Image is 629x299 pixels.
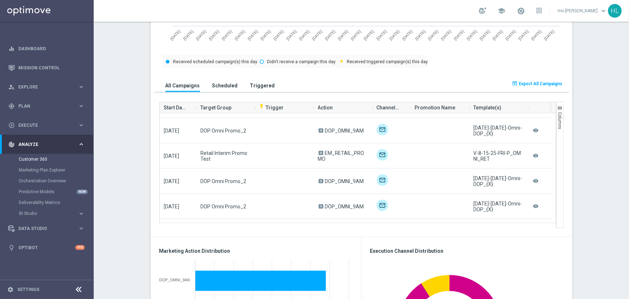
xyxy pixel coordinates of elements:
[8,103,78,109] div: Plan
[200,178,246,184] span: DOP Omni Promo_2
[18,123,78,127] span: Execute
[267,59,336,64] text: Didn't receive a campaign this day
[212,82,238,89] h3: Scheduled
[504,29,516,41] text: [DATE]
[543,29,555,41] text: [DATE]
[401,29,413,41] text: [DATE]
[8,65,85,71] button: Mission Control
[164,79,202,92] button: All Campaigns
[8,103,85,109] button: gps_fixed Plan keyboard_arrow_right
[474,201,524,212] div: [DATE]-[DATE]-Omni-DOP_{X}
[519,81,563,86] span: Export All Campaigns
[319,179,323,183] span: A
[347,59,428,64] text: Received triggered campaign(s) this day
[466,29,478,41] text: [DATE]
[414,29,426,41] text: [DATE]
[19,211,71,216] span: BI Studio
[250,82,275,89] h3: Triggered
[479,29,491,41] text: [DATE]
[8,142,85,147] button: track_changes Analyze keyboard_arrow_right
[8,46,85,52] button: equalizer Dashboard
[427,29,439,41] text: [DATE]
[8,244,15,251] i: lightbulb
[8,84,85,90] button: person_search Explore keyboard_arrow_right
[78,83,85,90] i: keyboard_arrow_right
[377,100,400,115] span: Channel(s)
[8,45,15,52] i: equalizer
[17,287,39,292] a: Settings
[377,149,388,161] div: Optimail
[8,122,15,129] i: play_circle_outline
[8,226,85,231] div: Data Studio keyboard_arrow_right
[19,211,85,216] button: BI Studio keyboard_arrow_right
[159,248,353,254] h3: Marketing Action Distribution
[76,190,88,194] div: NEW
[200,204,246,209] span: DOP Omni Promo_2
[173,59,257,64] text: Received scheduled campaign(s) this day
[532,201,540,211] i: remove_red_eye
[440,29,452,41] text: [DATE]
[318,150,364,162] span: EM_RETAIL_PROMO
[492,29,504,41] text: [DATE]
[195,29,207,41] text: [DATE]
[377,124,388,135] img: Optimail
[511,79,564,89] button: open_in_browser Export All Campaigns
[164,153,180,159] span: [DATE]
[8,122,85,128] button: play_circle_outline Execute keyboard_arrow_right
[164,178,180,184] span: [DATE]
[200,100,231,115] span: Target Group
[78,225,85,232] i: keyboard_arrow_right
[8,141,15,148] i: track_changes
[8,245,85,251] button: lightbulb Optibot +10
[208,29,220,41] text: [DATE]
[19,189,75,195] a: Predictive Models
[159,278,190,282] div: DOP_OMNI_9AM
[532,126,540,135] i: remove_red_eye
[377,174,388,186] img: Optimail
[18,238,75,257] a: Optibot
[8,238,85,257] div: Optibot
[19,211,78,216] div: BI Studio
[19,167,75,173] a: Marketing Plan Explorer
[19,156,75,162] a: Customer 360
[164,204,180,209] span: [DATE]
[8,122,78,129] div: Execute
[599,7,607,15] span: keyboard_arrow_down
[211,79,240,92] button: Scheduled
[532,176,540,186] i: remove_red_eye
[248,79,277,92] button: Triggered
[75,245,85,250] div: +10
[324,29,336,41] text: [DATE]
[557,5,608,16] a: Hsi-[PERSON_NAME]keyboard_arrow_down
[8,225,78,232] div: Data Studio
[18,104,78,108] span: Plan
[311,29,323,41] text: [DATE]
[453,29,465,41] text: [DATE]
[8,84,78,90] div: Explore
[363,29,375,41] text: [DATE]
[530,29,542,41] text: [DATE]
[474,175,524,187] div: [DATE]-[DATE]-Omni-DOP_{X}
[8,103,15,109] i: gps_fixed
[78,103,85,109] i: keyboard_arrow_right
[350,29,362,41] text: [DATE]
[164,128,180,134] span: [DATE]
[497,7,505,15] span: school
[325,128,364,134] span: DOP_OMNI_9AM
[557,112,562,129] span: Columns
[517,29,529,41] text: [DATE]
[377,200,388,211] img: Optimail
[18,142,78,147] span: Analyze
[164,100,186,115] span: Start Date
[285,29,297,41] text: [DATE]
[200,128,246,134] span: DOP Omni Promo_2
[18,58,85,77] a: Mission Control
